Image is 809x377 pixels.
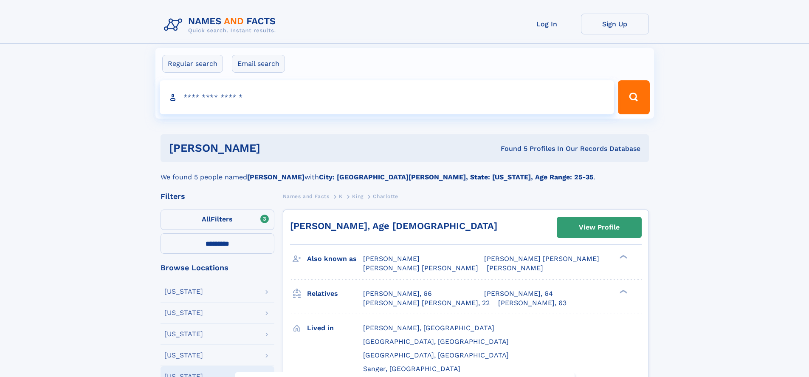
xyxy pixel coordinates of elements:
[484,255,599,263] span: [PERSON_NAME] [PERSON_NAME]
[363,298,490,308] a: [PERSON_NAME] [PERSON_NAME], 22
[579,218,620,237] div: View Profile
[161,162,649,182] div: We found 5 people named with .
[363,289,432,298] a: [PERSON_NAME], 66
[164,352,203,359] div: [US_STATE]
[169,143,381,153] h1: [PERSON_NAME]
[617,254,628,260] div: ❯
[363,351,509,359] span: [GEOGRAPHIC_DATA], [GEOGRAPHIC_DATA]
[339,191,343,201] a: K
[160,80,615,114] input: search input
[498,298,567,308] a: [PERSON_NAME], 63
[161,210,274,230] label: Filters
[161,264,274,272] div: Browse Locations
[161,14,283,37] img: Logo Names and Facts
[363,365,460,373] span: Sanger, [GEOGRAPHIC_DATA]
[290,221,497,231] a: [PERSON_NAME], Age [DEMOGRAPHIC_DATA]
[363,255,420,263] span: [PERSON_NAME]
[618,80,649,114] button: Search Button
[339,193,343,199] span: K
[373,193,398,199] span: Charlotte
[363,337,509,346] span: [GEOGRAPHIC_DATA], [GEOGRAPHIC_DATA]
[557,217,641,238] a: View Profile
[352,191,363,201] a: King
[484,289,553,298] a: [PERSON_NAME], 64
[487,264,543,272] span: [PERSON_NAME]
[319,173,593,181] b: City: [GEOGRAPHIC_DATA][PERSON_NAME], State: [US_STATE], Age Range: 25-35
[162,55,223,73] label: Regular search
[202,215,211,223] span: All
[513,14,581,34] a: Log In
[164,331,203,337] div: [US_STATE]
[617,289,628,294] div: ❯
[164,309,203,316] div: [US_STATE]
[581,14,649,34] a: Sign Up
[307,286,363,301] h3: Relatives
[161,193,274,200] div: Filters
[247,173,304,181] b: [PERSON_NAME]
[164,288,203,295] div: [US_STATE]
[363,264,478,272] span: [PERSON_NAME] [PERSON_NAME]
[352,193,363,199] span: King
[232,55,285,73] label: Email search
[363,324,494,332] span: [PERSON_NAME], [GEOGRAPHIC_DATA]
[307,252,363,266] h3: Also known as
[307,321,363,335] h3: Lived in
[381,144,640,153] div: Found 5 Profiles In Our Records Database
[283,191,330,201] a: Names and Facts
